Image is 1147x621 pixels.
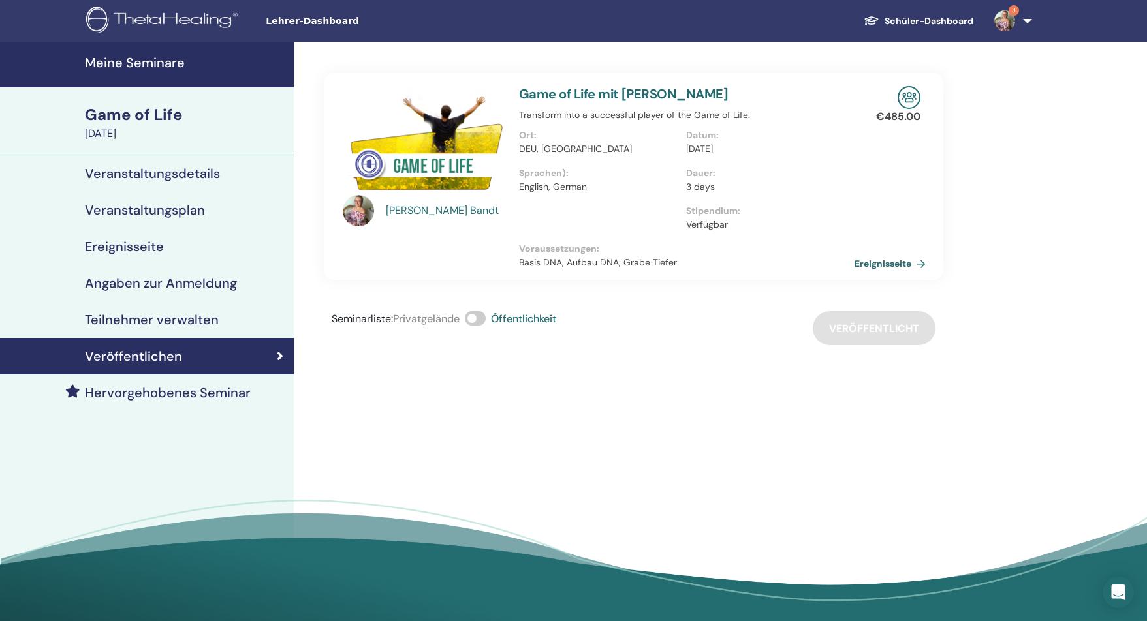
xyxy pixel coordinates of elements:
h4: Angaben zur Anmeldung [85,275,237,291]
img: logo.png [86,7,242,36]
p: DEU, [GEOGRAPHIC_DATA] [519,142,678,156]
p: Verfügbar [686,218,845,232]
h4: Veranstaltungsplan [85,202,205,218]
h4: Veranstaltungsdetails [85,166,220,181]
a: Schüler-Dashboard [853,9,984,33]
span: Öffentlichkeit [491,312,556,326]
p: Basis DNA, Aufbau DNA, Grabe Tiefer [519,256,853,269]
p: 3 days [686,180,845,194]
p: English, German [519,180,678,194]
p: Datum : [686,129,845,142]
p: Sprachen) : [519,166,678,180]
p: [DATE] [686,142,845,156]
p: Ort : [519,129,678,142]
p: Transform into a successful player of the Game of Life. [519,108,853,122]
span: Lehrer-Dashboard [266,14,462,28]
img: Game of Life [343,86,503,199]
img: default.jpg [343,195,374,226]
div: [DATE] [85,126,286,142]
h4: Meine Seminare [85,55,286,70]
a: [PERSON_NAME] Bandt [386,203,507,219]
span: 3 [1009,5,1019,16]
p: Dauer : [686,166,845,180]
img: default.jpg [994,10,1015,31]
h4: Teilnehmer verwalten [85,312,219,327]
p: Stipendium : [686,204,845,218]
a: Game of Life mit [PERSON_NAME] [519,85,728,102]
img: In-Person Seminar [898,86,920,109]
p: € 485.00 [876,109,920,125]
div: Game of Life [85,104,286,126]
span: Privatgelände [393,312,460,326]
h4: Veröffentlichen [85,348,182,364]
span: Seminarliste : [332,312,393,326]
a: Ereignisseite [855,254,931,273]
h4: Hervorgehobenes Seminar [85,385,251,401]
h4: Ereignisseite [85,239,164,254]
p: Voraussetzungen : [519,242,853,256]
img: graduation-cap-white.svg [864,15,879,26]
a: Game of Life[DATE] [77,104,294,142]
div: Open Intercom Messenger [1103,577,1134,608]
